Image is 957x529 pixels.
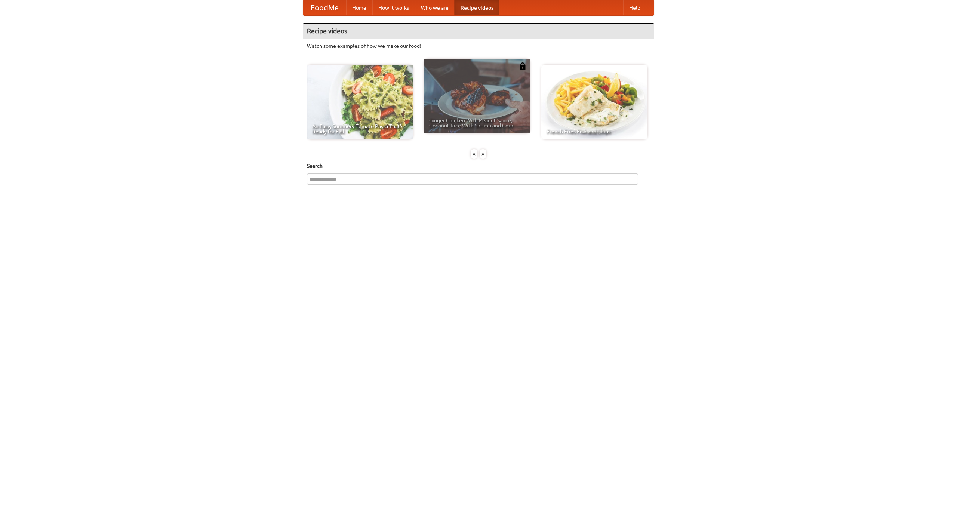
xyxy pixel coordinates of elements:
[471,149,477,159] div: «
[455,0,499,15] a: Recipe videos
[307,162,650,170] h5: Search
[303,24,654,39] h4: Recipe videos
[307,42,650,50] p: Watch some examples of how we make our food!
[547,129,642,134] span: French Fries Fish and Chips
[307,65,413,139] a: An Easy, Summery Tomato Pasta That's Ready for Fall
[415,0,455,15] a: Who we are
[303,0,346,15] a: FoodMe
[346,0,372,15] a: Home
[480,149,486,159] div: »
[541,65,647,139] a: French Fries Fish and Chips
[312,124,408,134] span: An Easy, Summery Tomato Pasta That's Ready for Fall
[372,0,415,15] a: How it works
[623,0,646,15] a: Help
[519,62,526,70] img: 483408.png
